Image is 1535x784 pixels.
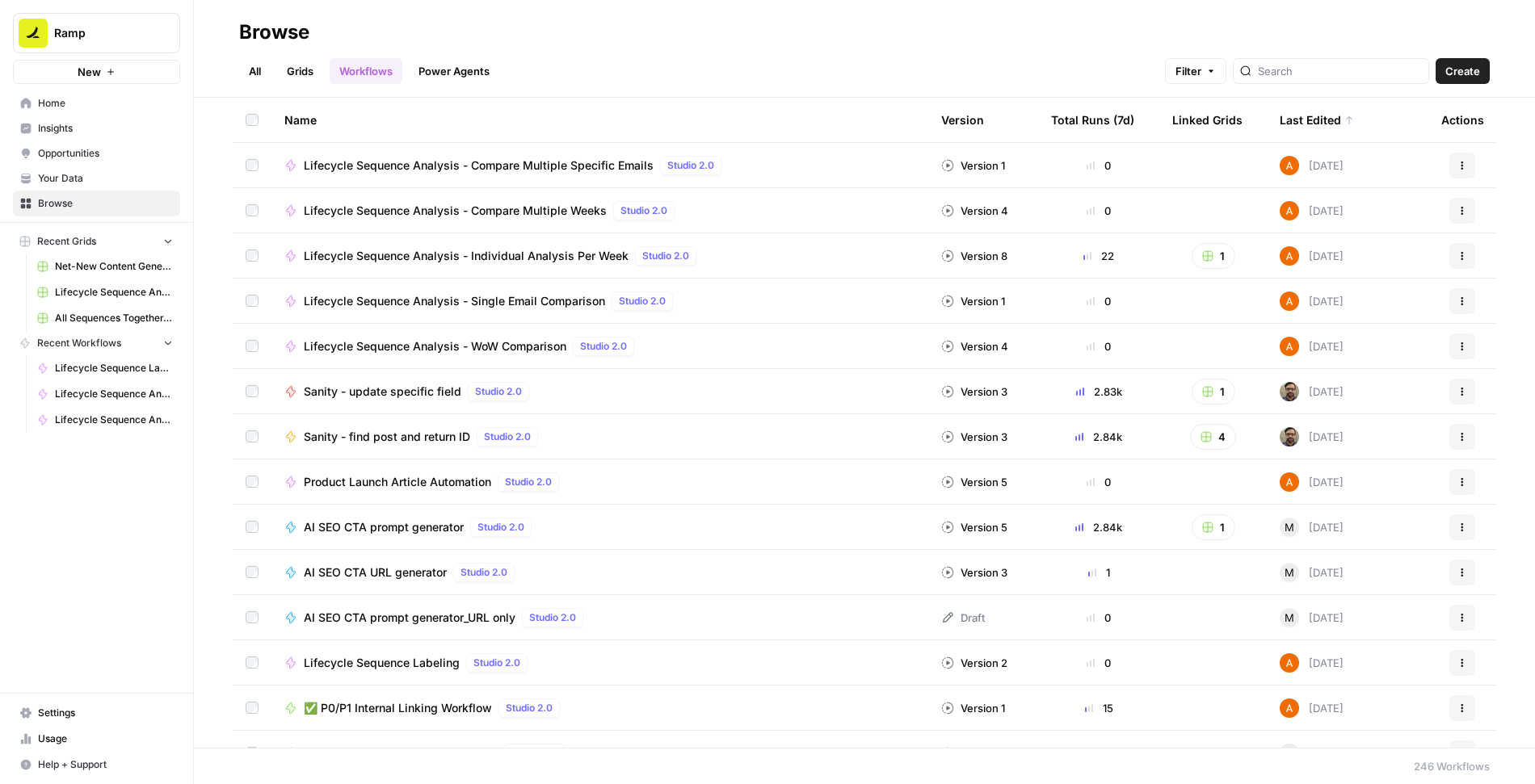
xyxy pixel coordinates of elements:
span: Help + Support [38,757,173,772]
div: [DATE] [1280,563,1344,582]
span: Settings [38,706,173,720]
a: Lifecycle Sequence Analysis - Compare Multiple Specific EmailsStudio 2.0 [284,156,915,175]
div: [DATE] [1280,201,1344,220]
a: Product Launch Article AutomationStudio 2.0 [284,472,915,492]
div: [DATE] [1280,698,1344,718]
div: 0 [1051,293,1146,309]
span: M [1285,519,1294,535]
span: All Sequences Together.csv [55,311,173,325]
div: Version 5 [941,519,1007,535]
div: [DATE] [1280,744,1344,763]
span: Studio 2.0 [506,701,553,715]
div: Version 1 [941,293,1005,309]
span: Browse [38,196,173,211]
a: Net-New Content Generator - Grid Template [30,254,180,279]
span: ✅ P0/P1 Internal Linking Workflow [304,700,492,716]
a: AI SEO CTA URL generatorStudio 2.0 [284,563,915,582]
div: 0 [1051,610,1146,626]
span: Your Data [38,171,173,186]
span: Studio 2.0 [484,430,531,444]
div: Version 3 [941,429,1007,445]
span: Studio 2.0 [475,384,522,399]
span: Lifecycle Sequence Analysis - Compare Multiple Weeks [304,203,607,219]
span: Studio 2.0 [619,294,666,308]
button: Workspace: Ramp [13,13,180,53]
span: Studio 2.0 [505,475,552,489]
div: Name [284,98,915,142]
div: Version 1 [941,700,1005,716]
span: M [1285,610,1294,626]
div: Version 1 [941,157,1005,174]
button: Recent Grids [13,229,180,254]
span: Lifecycle Sequence Analysis - WoW Comparison [304,338,566,354]
span: AI SEO CTA URL generator [304,564,447,581]
div: 0 [1051,655,1146,671]
span: Sanity - update specific field [304,384,461,400]
div: 1 [1051,564,1146,581]
div: Version 2 [941,655,1007,671]
div: Browse [239,19,309,45]
button: Filter [1165,58,1226,84]
div: [DATE] [1280,472,1344,492]
div: Actions [1441,98,1484,142]
span: Sanity - find post and return ID [304,429,470,445]
div: [DATE] [1280,156,1344,175]
a: Opportunities [13,140,180,166]
div: [DATE] [1280,382,1344,401]
a: Lifecycle Sequence Analysis - Single Email ComparisonStudio 2.0 [284,291,915,311]
div: Version 4 [941,203,1008,219]
img: i32oznjerd8hxcycc1k00ct90jt3 [1280,246,1299,266]
span: Paragraph to header ratio calculator [304,745,498,761]
div: [DATE] [1280,608,1344,627]
span: Ramp [54,25,152,41]
span: Lifecycle Sequence Analysis - Compare Multiple Specific Emails [304,157,654,174]
a: Settings [13,700,180,726]
a: All [239,58,271,84]
div: 246 Workflows [1414,758,1490,774]
span: Studio 2.0 [529,610,576,625]
button: 4 [1190,424,1236,450]
img: i32oznjerd8hxcycc1k00ct90jt3 [1280,337,1299,356]
span: Usage [38,732,173,746]
div: 2.84k [1051,429,1146,445]
img: Ramp Logo [19,19,48,48]
a: AI SEO CTA prompt generatorStudio 2.0 [284,518,915,537]
img: w3u4o0x674bbhdllp7qjejaf0yui [1280,382,1299,401]
span: Lifecycle Sequence Labeling [55,361,173,375]
img: i32oznjerd8hxcycc1k00ct90jt3 [1280,698,1299,718]
span: Lifecycle Sequence Analysis - Compare Multiple Weeks [55,413,173,427]
button: Recent Workflows [13,331,180,355]
div: Total Runs (7d) [1051,98,1134,142]
a: Lifecycle Sequence Analysis - WoW Comparison [30,381,180,407]
a: Power Agents [409,58,499,84]
a: Lifecycle Sequence Analysis - Compare Multiple Weeks [30,407,180,433]
div: 0 [1051,157,1146,174]
span: M [1285,745,1294,761]
div: 0 [1051,203,1146,219]
div: [DATE] [1280,291,1344,311]
div: Version 3 [941,384,1007,400]
span: New [78,64,101,80]
img: i32oznjerd8hxcycc1k00ct90jt3 [1280,653,1299,673]
button: Help + Support [13,752,180,778]
span: Studio 2.0 [580,339,627,354]
span: Insights [38,121,173,136]
span: Studio 2.0 [477,520,524,535]
div: 15 [1051,700,1146,716]
a: Insights [13,115,180,141]
button: 1 [1192,514,1235,540]
div: Version 5 [941,474,1007,490]
div: 22 [1051,248,1146,264]
span: Studio 2.0 [460,565,507,580]
div: 1 [1051,745,1146,761]
a: Sanity - find post and return IDStudio 2.0 [284,427,915,447]
div: [DATE] [1280,427,1344,447]
span: Net-New Content Generator - Grid Template [55,259,173,274]
img: i32oznjerd8hxcycc1k00ct90jt3 [1280,291,1299,311]
span: Studio 2.0 [642,249,689,263]
span: Filter [1175,63,1201,79]
div: Version 8 [941,248,1007,264]
a: Lifecycle Sequence Analysis - Compare Multiple WeeksStudio 2.0 [284,201,915,220]
button: 1 [1192,243,1235,269]
a: Lifecycle Sequence Analysis - Individual Analysis Per WeekStudio 2.0 [284,246,915,266]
